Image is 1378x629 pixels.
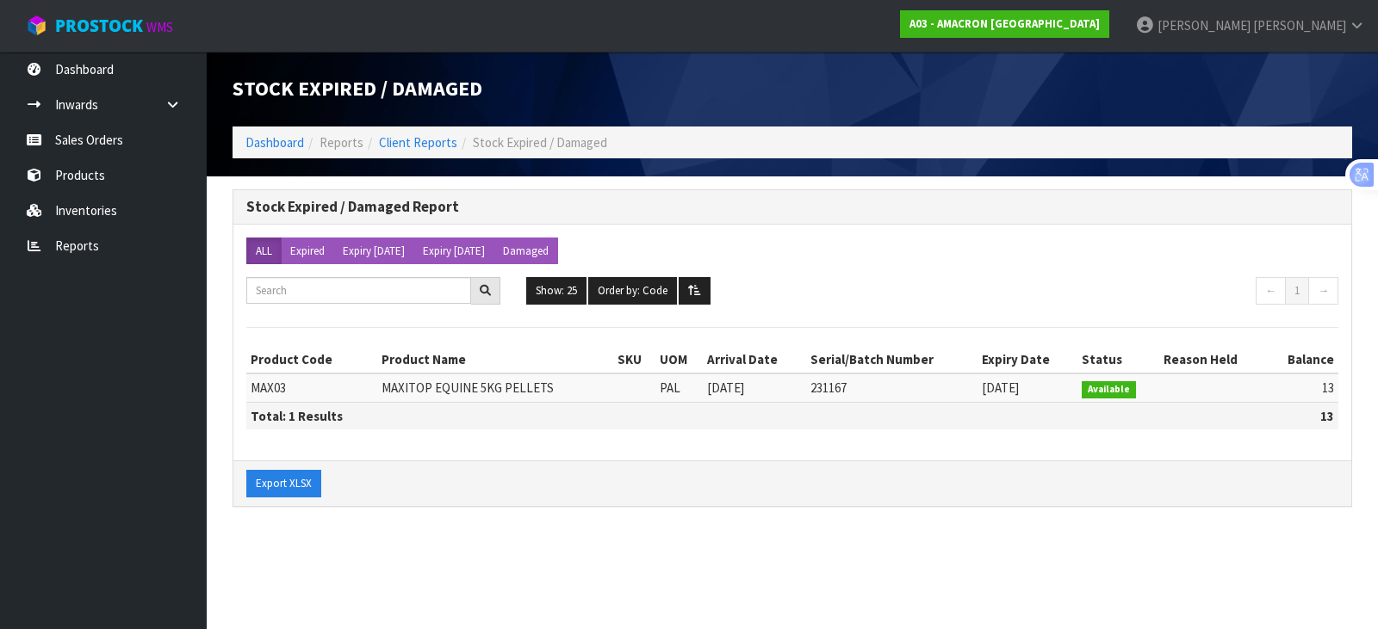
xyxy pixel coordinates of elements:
[246,237,282,265] button: ALL
[1322,379,1334,396] span: 13
[493,237,558,265] button: Damaged
[246,277,471,304] input: Search
[245,134,304,151] a: Dashboard
[655,346,703,373] th: UOM
[26,15,47,36] img: cube-alt.png
[1320,408,1334,424] span: 13
[1256,277,1286,305] a: ←
[1253,17,1346,34] span: [PERSON_NAME]
[377,346,613,373] th: Product Name
[1308,277,1338,305] a: →
[1285,277,1309,305] a: 1
[1082,381,1136,398] span: Available
[978,346,1077,373] th: Expiry Date
[382,379,554,396] span: MAXITOP EQUINE 5KG PELLETS
[806,346,978,373] th: Serial/Batch Number
[55,15,143,37] span: ProStock
[333,237,414,265] button: Expiry [DATE]
[660,379,680,396] span: PAL
[909,16,1100,31] strong: A03 - AMACRON [GEOGRAPHIC_DATA]
[982,379,1019,396] span: [DATE]
[707,379,744,396] span: [DATE]
[810,379,847,396] span: 231167
[613,346,655,373] th: SKU
[320,134,363,151] span: Reports
[246,346,377,373] th: Product Code
[1158,17,1251,34] span: [PERSON_NAME]
[246,470,321,497] button: Export XLSX
[473,134,607,151] span: Stock Expired / Damaged
[233,75,482,102] span: Stock Expired / Damaged
[1267,346,1338,373] th: Balance
[413,237,494,265] button: Expiry [DATE]
[526,277,587,305] button: Show: 25
[379,134,457,151] a: Client Reports
[246,199,1338,215] h3: Stock Expired / Damaged Report
[1085,277,1339,309] nav: Page navigation
[1159,346,1267,373] th: Reason Held
[1077,346,1158,373] th: Status
[703,346,806,373] th: Arrival Date
[146,19,173,35] small: WMS
[281,237,334,265] button: Expired
[251,379,286,396] span: MAX03
[588,277,677,305] button: Order by: Code
[246,402,377,429] th: Total: 1 Results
